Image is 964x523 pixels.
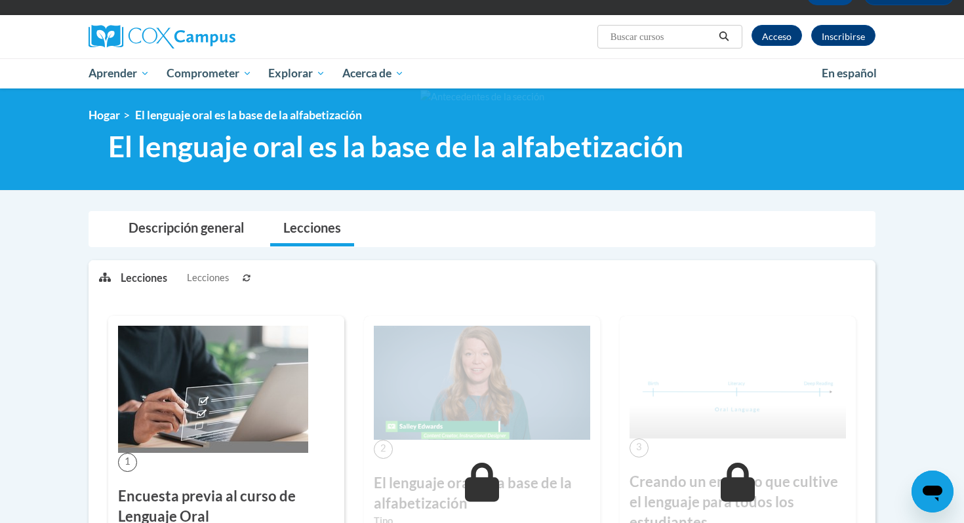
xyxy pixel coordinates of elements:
font: Acceso [762,31,792,42]
font: Acerca de [342,66,392,80]
a: Acerca de [334,58,412,88]
img: Imagen del curso [630,326,846,438]
button: Buscar [714,29,734,45]
font: En español [822,66,877,80]
font: Lecciones [187,272,229,283]
a: Explorar [260,58,334,88]
font: Descripción general [129,220,244,235]
div: Menú principal [69,58,895,88]
img: Campus Cox [89,25,235,48]
font: Explorar [268,66,313,80]
img: Antecedentes de la sección [420,90,544,104]
a: Hogar [89,108,120,122]
iframe: Botón para iniciar la ventana de mensajería [912,471,954,513]
a: Campus Cox [89,25,338,48]
img: Imagen del curso [374,326,590,440]
font: El lenguaje oral es la base de la alfabetización [108,129,683,163]
font: 3 [636,441,642,452]
a: En español [813,60,885,87]
font: 2 [380,442,386,454]
font: El lenguaje oral es la base de la alfabetización [135,108,362,122]
font: Lecciones [283,220,341,235]
font: Inscribirse [822,31,865,42]
a: Aprender [80,58,158,88]
input: Buscar cursos [609,29,714,45]
font: Lecciones [121,271,167,284]
a: Acceso [752,25,802,46]
font: Comprometer [167,66,239,80]
font: El lenguaje oral es la base de la alfabetización [374,474,572,512]
font: 1 [125,455,131,467]
img: Imagen del curso [118,326,308,453]
a: Registro [811,25,875,46]
a: Comprometer [158,58,260,88]
font: Aprender [89,66,137,80]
